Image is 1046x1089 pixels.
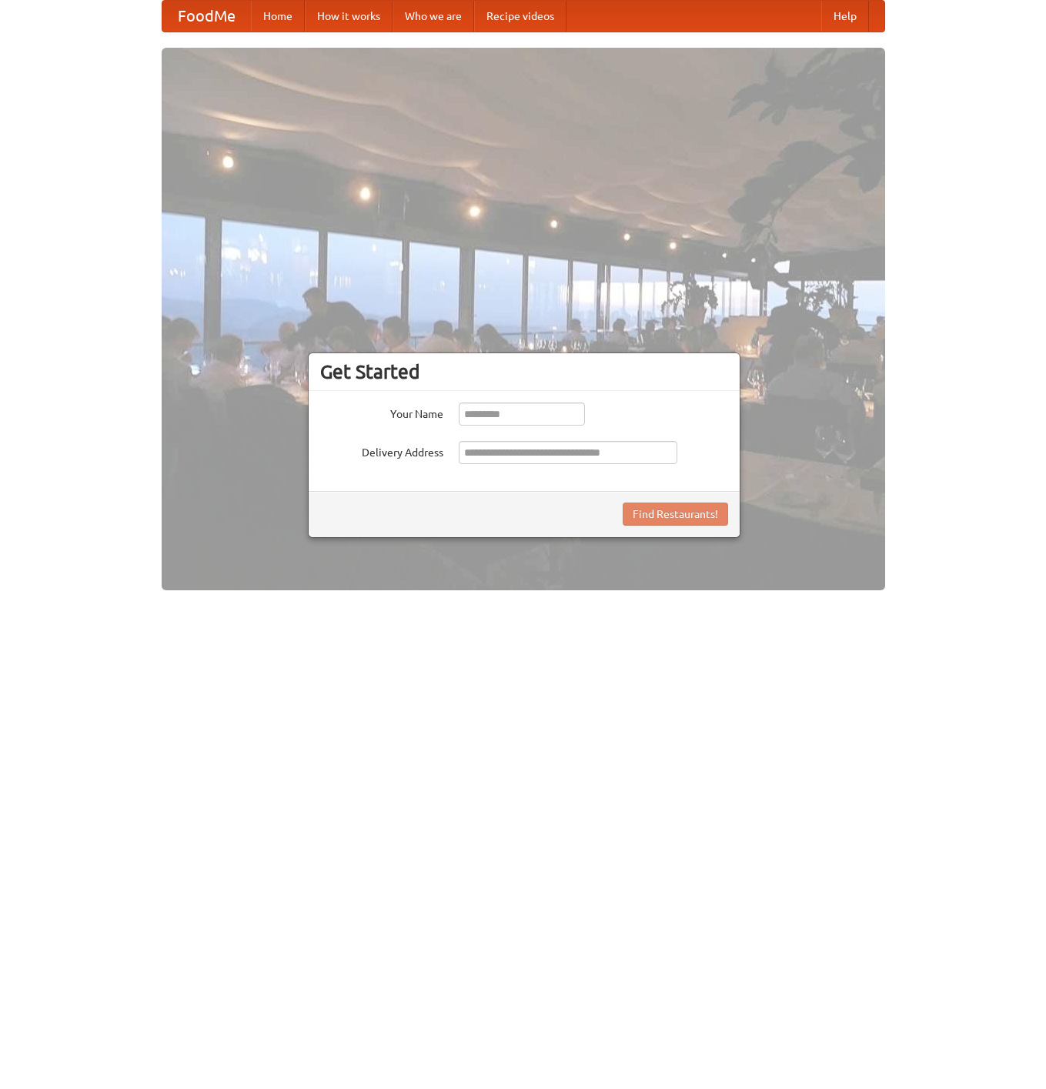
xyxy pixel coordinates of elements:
[251,1,305,32] a: Home
[320,403,443,422] label: Your Name
[393,1,474,32] a: Who we are
[320,441,443,460] label: Delivery Address
[821,1,869,32] a: Help
[162,1,251,32] a: FoodMe
[320,360,728,383] h3: Get Started
[474,1,566,32] a: Recipe videos
[623,503,728,526] button: Find Restaurants!
[305,1,393,32] a: How it works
